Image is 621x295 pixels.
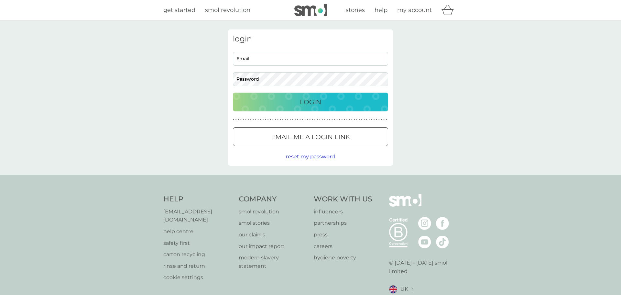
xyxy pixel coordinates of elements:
[235,118,237,121] p: ●
[332,118,333,121] p: ●
[397,6,432,14] span: my account
[361,118,363,121] p: ●
[289,118,291,121] p: ●
[368,118,370,121] p: ●
[295,118,296,121] p: ●
[376,118,377,121] p: ●
[292,118,293,121] p: ●
[375,6,387,14] span: help
[346,6,365,15] a: stories
[243,118,244,121] p: ●
[248,118,249,121] p: ●
[233,127,388,146] button: Email me a login link
[314,242,372,251] a: careers
[319,118,321,121] p: ●
[272,118,274,121] p: ●
[163,208,232,224] a: [EMAIL_ADDRESS][DOMAIN_NAME]
[239,194,308,204] h4: Company
[378,118,380,121] p: ●
[250,118,251,121] p: ●
[163,194,232,204] h4: Help
[280,118,281,121] p: ●
[381,118,382,121] p: ●
[285,118,286,121] p: ●
[329,118,330,121] p: ●
[239,254,308,270] a: modern slavery statement
[163,239,232,247] a: safety first
[322,118,323,121] p: ●
[400,285,408,293] span: UK
[163,227,232,236] p: help centre
[314,194,372,204] h4: Work With Us
[300,118,301,121] p: ●
[346,6,365,14] span: stories
[389,285,397,293] img: UK flag
[411,288,413,291] img: select a new location
[282,118,284,121] p: ●
[418,235,431,248] img: visit the smol Youtube page
[267,118,269,121] p: ●
[239,219,308,227] a: smol stories
[342,118,343,121] p: ●
[397,6,432,15] a: my account
[163,273,232,282] p: cookie settings
[336,118,338,121] p: ●
[239,231,308,239] a: our claims
[334,118,335,121] p: ●
[286,153,335,161] button: reset my password
[375,6,387,15] a: help
[344,118,345,121] p: ●
[265,118,266,121] p: ●
[163,6,195,15] a: get started
[304,118,306,121] p: ●
[327,118,328,121] p: ●
[339,118,340,121] p: ●
[314,118,316,121] p: ●
[163,262,232,270] a: rinse and return
[356,118,357,121] p: ●
[163,6,195,14] span: get started
[346,118,348,121] p: ●
[354,118,355,121] p: ●
[255,118,256,121] p: ●
[302,118,303,121] p: ●
[239,242,308,251] a: our impact report
[233,93,388,111] button: Login
[386,118,387,121] p: ●
[314,219,372,227] a: partnerships
[314,231,372,239] a: press
[383,118,385,121] p: ●
[263,118,264,121] p: ●
[389,194,421,216] img: smol
[260,118,261,121] p: ●
[374,118,375,121] p: ●
[294,4,327,16] img: smol
[257,118,259,121] p: ●
[309,118,310,121] p: ●
[270,118,271,121] p: ●
[349,118,350,121] p: ●
[366,118,367,121] p: ●
[307,118,308,121] p: ●
[314,208,372,216] a: influencers
[418,217,431,230] img: visit the smol Instagram page
[238,118,239,121] p: ●
[205,6,250,15] a: smol revolution
[324,118,325,121] p: ●
[163,250,232,259] a: carton recycling
[436,217,449,230] img: visit the smol Facebook page
[297,118,298,121] p: ●
[287,118,289,121] p: ●
[240,118,242,121] p: ●
[286,153,335,160] span: reset my password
